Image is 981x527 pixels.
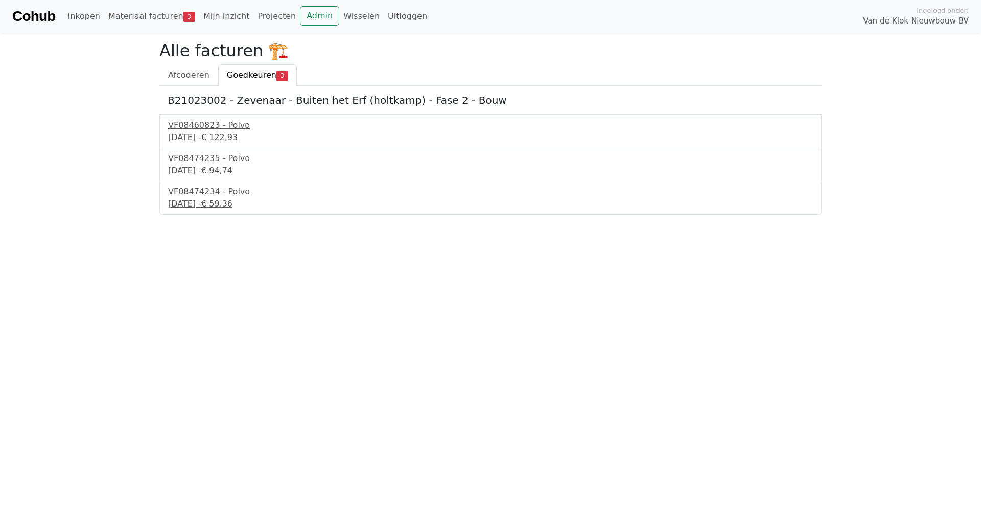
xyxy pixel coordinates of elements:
h5: B21023002 - Zevenaar - Buiten het Erf (holtkamp) - Fase 2 - Bouw [168,94,813,106]
span: 3 [183,12,195,22]
a: VF08460823 - Polvo[DATE] -€ 122,93 [168,119,813,144]
span: 3 [276,71,288,81]
span: € 59,36 [201,199,232,209]
a: Uitloggen [384,6,431,27]
a: Projecten [253,6,300,27]
span: € 122,93 [201,132,238,142]
a: Cohub [12,4,55,29]
a: Admin [300,6,339,26]
a: Mijn inzicht [199,6,254,27]
a: VF08474235 - Polvo[DATE] -€ 94,74 [168,152,813,177]
a: VF08474234 - Polvo[DATE] -€ 59,36 [168,186,813,210]
div: [DATE] - [168,198,813,210]
a: Goedkeuren3 [218,64,297,86]
h2: Alle facturen 🏗️ [159,41,822,60]
div: VF08474235 - Polvo [168,152,813,165]
a: Wisselen [339,6,384,27]
span: Van de Klok Nieuwbouw BV [863,15,969,27]
a: Materiaal facturen3 [104,6,199,27]
span: Ingelogd onder: [917,6,969,15]
div: [DATE] - [168,165,813,177]
div: VF08474234 - Polvo [168,186,813,198]
div: [DATE] - [168,131,813,144]
a: Afcoderen [159,64,218,86]
span: € 94,74 [201,166,232,175]
span: Afcoderen [168,70,209,80]
span: Goedkeuren [227,70,276,80]
a: Inkopen [63,6,104,27]
div: VF08460823 - Polvo [168,119,813,131]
